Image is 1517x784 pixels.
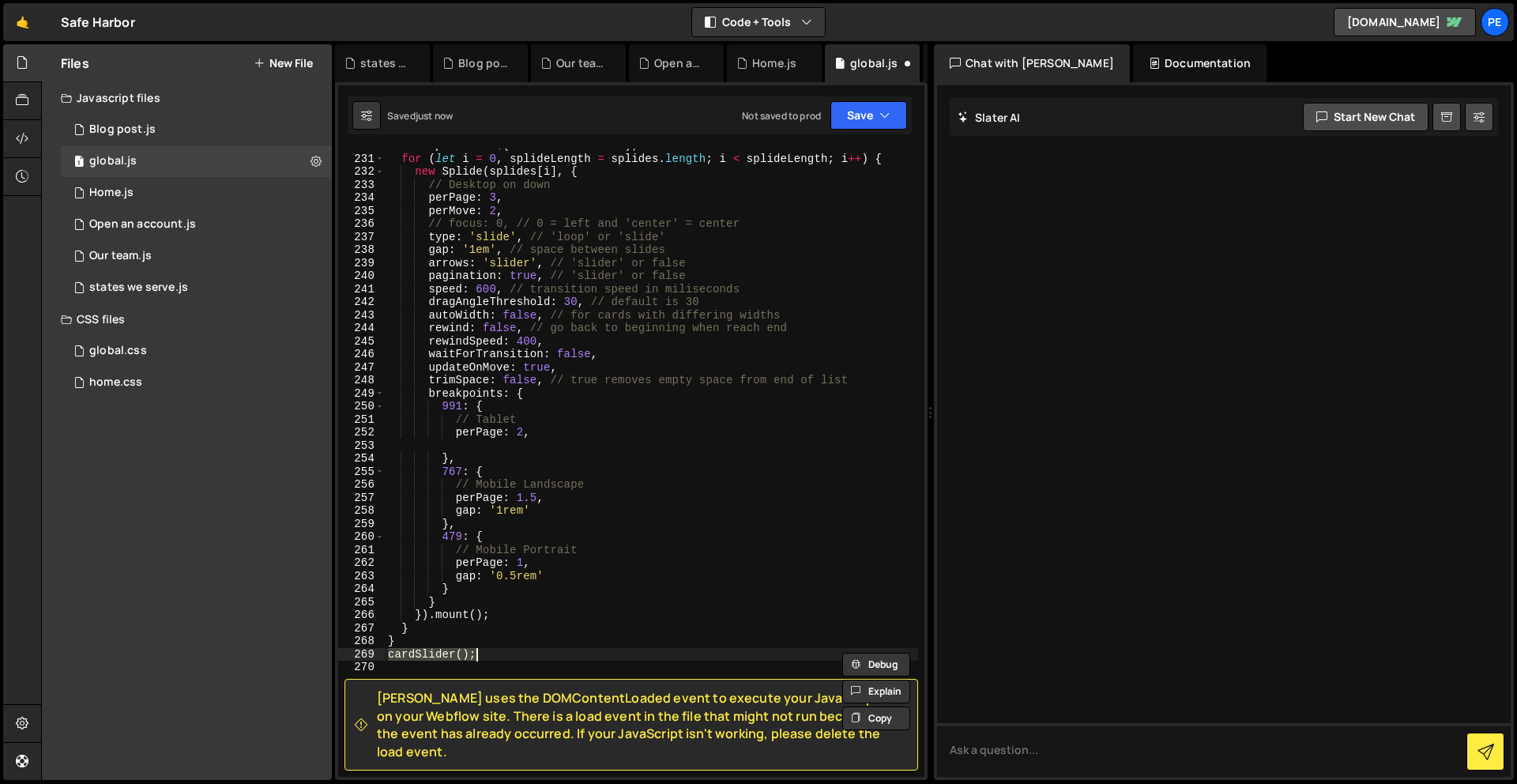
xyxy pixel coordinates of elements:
div: states we serve.js [360,55,411,71]
div: 239 [338,257,385,270]
button: Copy [842,707,910,730]
div: Open an account.js [654,55,705,71]
div: Saved [387,109,453,122]
a: [DOMAIN_NAME] [1334,8,1476,36]
span: [PERSON_NAME] uses the DOMContentLoaded event to execute your JavaScript on your Webflow site. Th... [377,689,892,760]
h2: Slater AI [958,110,1021,125]
div: global.css [89,344,147,358]
div: 16385/45478.js [61,145,332,177]
button: Start new chat [1303,103,1429,131]
div: 245 [338,335,385,349]
span: 1 [74,156,84,169]
div: 248 [338,374,385,387]
div: 240 [338,269,385,283]
a: Pe [1481,8,1509,36]
div: 259 [338,518,385,531]
div: 231 [338,153,385,166]
button: Debug [842,653,910,677]
div: Our team.js [89,249,152,263]
div: global.js [850,55,898,71]
button: Explain [842,680,910,703]
div: 237 [338,231,385,244]
div: Safe Harbor [61,13,135,32]
div: Blog post.js [89,122,156,137]
div: 262 [338,556,385,570]
div: 241 [338,283,385,296]
div: 261 [338,544,385,557]
div: 16385/45865.js [61,114,332,145]
h2: Files [61,55,89,72]
div: 270 [338,661,385,674]
div: 249 [338,387,385,401]
div: Documentation [1133,44,1267,82]
div: 266 [338,609,385,622]
div: just now [416,109,453,122]
div: 255 [338,465,385,479]
div: 269 [338,648,385,661]
div: Our team.js [556,55,607,71]
div: Chat with [PERSON_NAME] [934,44,1130,82]
div: 260 [338,530,385,544]
button: New File [254,57,313,70]
div: 256 [338,478,385,492]
div: 258 [338,504,385,518]
div: home.css [89,375,142,390]
div: 238 [338,243,385,257]
div: Home.js [752,55,796,71]
div: 242 [338,296,385,309]
div: 268 [338,635,385,648]
div: 16385/45995.js [61,272,332,303]
div: 265 [338,596,385,609]
div: CSS files [42,303,332,335]
button: Save [830,101,907,130]
div: 247 [338,361,385,375]
div: 264 [338,582,385,596]
div: 16385/44326.js [61,177,332,209]
button: Code + Tools [692,8,825,36]
div: Javascript files [42,82,332,114]
div: 263 [338,570,385,583]
div: 16385/45328.css [61,335,332,367]
div: 243 [338,309,385,322]
div: 250 [338,400,385,413]
div: 244 [338,322,385,335]
div: global.js [89,154,137,168]
div: 232 [338,165,385,179]
div: states we serve.js [89,281,188,295]
div: 234 [338,191,385,205]
div: 16385/45046.js [61,240,332,272]
div: 233 [338,179,385,192]
a: 🤙 [3,3,42,41]
div: Home.js [89,186,134,200]
div: 246 [338,348,385,361]
div: Not saved to prod [742,109,821,122]
div: 252 [338,426,385,439]
div: 16385/45136.js [61,209,332,240]
div: 251 [338,413,385,427]
div: 257 [338,492,385,505]
div: Blog post.js [458,55,509,71]
div: 267 [338,622,385,635]
div: 254 [338,452,385,465]
div: 235 [338,205,385,218]
div: 16385/45146.css [61,367,332,398]
div: Open an account.js [89,217,196,232]
div: 236 [338,217,385,231]
div: 253 [338,439,385,453]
